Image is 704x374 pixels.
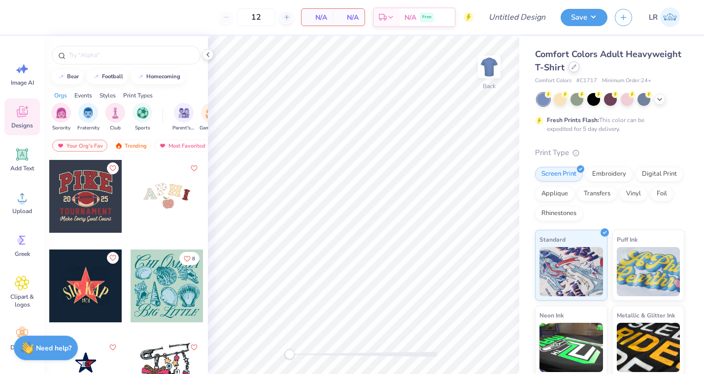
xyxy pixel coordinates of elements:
[52,140,107,152] div: Your Org's Fav
[617,247,680,296] img: Puff Ink
[77,103,100,132] button: filter button
[576,77,597,85] span: # C1717
[660,7,680,27] img: Leah Reichert
[10,343,34,351] span: Decorate
[137,107,148,119] img: Sports Image
[636,167,683,182] div: Digital Print
[52,69,83,84] button: bear
[422,14,432,21] span: Free
[107,252,119,264] button: Like
[547,116,668,133] div: This color can be expedited for 5 day delivery.
[54,91,67,100] div: Orgs
[602,77,651,85] span: Minimum Order: 24 +
[6,293,38,309] span: Clipart & logos
[110,125,121,132] span: Club
[617,310,675,320] span: Metallic & Glitter Ink
[154,140,210,152] div: Most Favorited
[535,147,684,158] div: Print Type
[52,125,70,132] span: Sorority
[100,91,116,100] div: Styles
[561,9,607,26] button: Save
[172,125,195,132] span: Parent's Weekend
[110,140,151,152] div: Trending
[539,323,603,372] img: Neon Ink
[135,125,150,132] span: Sports
[535,187,574,201] div: Applique
[650,187,673,201] div: Foil
[200,103,222,132] button: filter button
[205,107,217,119] img: Game Day Image
[172,103,195,132] button: filter button
[83,107,94,119] img: Fraternity Image
[87,69,128,84] button: football
[68,50,194,60] input: Try "Alpha"
[107,342,119,353] button: Like
[535,77,571,85] span: Comfort Colors
[535,167,583,182] div: Screen Print
[36,343,71,353] strong: Need help?
[56,107,67,119] img: Sorority Image
[12,207,32,215] span: Upload
[620,187,647,201] div: Vinyl
[115,142,123,149] img: trending.gif
[178,107,190,119] img: Parent's Weekend Image
[77,103,100,132] div: filter for Fraternity
[200,125,222,132] span: Game Day
[644,7,684,27] a: LR
[200,103,222,132] div: filter for Game Day
[10,164,34,172] span: Add Text
[15,250,30,258] span: Greek
[586,167,633,182] div: Embroidery
[105,103,125,132] button: filter button
[535,206,583,221] div: Rhinestones
[483,82,496,91] div: Back
[307,12,327,23] span: N/A
[131,69,185,84] button: homecoming
[123,91,153,100] div: Print Types
[539,310,564,320] span: Neon Ink
[11,122,33,129] span: Designs
[404,12,416,23] span: N/A
[237,8,275,26] input: – –
[74,91,92,100] div: Events
[159,142,167,149] img: most_fav.gif
[11,79,34,87] span: Image AI
[107,162,119,174] button: Like
[617,234,637,245] span: Puff Ink
[133,103,152,132] div: filter for Sports
[535,48,681,73] span: Comfort Colors Adult Heavyweight T-Shirt
[188,342,200,353] button: Like
[188,162,200,174] button: Like
[92,74,100,80] img: trend_line.gif
[136,74,144,80] img: trend_line.gif
[479,57,499,77] img: Back
[57,74,65,80] img: trend_line.gif
[649,12,658,23] span: LR
[51,103,71,132] button: filter button
[339,12,359,23] span: N/A
[67,74,79,79] div: bear
[146,74,180,79] div: homecoming
[481,7,553,27] input: Untitled Design
[539,234,566,245] span: Standard
[77,125,100,132] span: Fraternity
[192,256,195,261] span: 8
[57,142,65,149] img: most_fav.gif
[110,107,121,119] img: Club Image
[285,349,295,359] div: Accessibility label
[617,323,680,372] img: Metallic & Glitter Ink
[577,187,617,201] div: Transfers
[105,103,125,132] div: filter for Club
[179,252,200,265] button: Like
[547,116,599,124] strong: Fresh Prints Flash:
[539,247,603,296] img: Standard
[133,103,152,132] button: filter button
[51,103,71,132] div: filter for Sorority
[102,74,123,79] div: football
[172,103,195,132] div: filter for Parent's Weekend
